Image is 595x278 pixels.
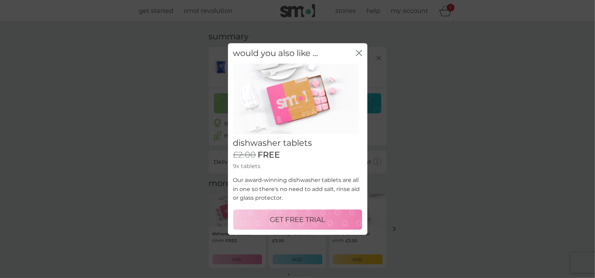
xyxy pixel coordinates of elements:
h2: would you also like ... [233,48,318,58]
span: FREE [258,150,280,160]
h2: dishwasher tablets [233,138,362,148]
p: GET FREE TRIAL [270,214,325,225]
p: 9x tablets [233,162,362,171]
button: GET FREE TRIAL [233,209,362,230]
p: Our award-winning dishwasher tablets are all in one so there's no need to add salt, rinse aid or ... [233,176,362,202]
span: £2.00 [233,150,256,160]
button: close [356,50,362,57]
